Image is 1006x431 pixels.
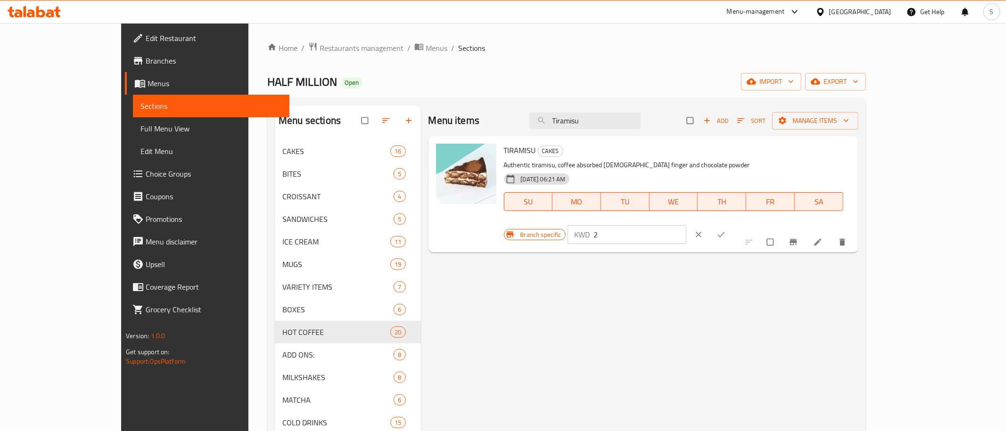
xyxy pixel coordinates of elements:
[394,191,405,202] div: items
[140,123,281,134] span: Full Menu View
[783,232,806,252] button: Branch-specific-item
[394,350,405,359] span: 8
[529,113,641,129] input: search
[394,373,405,382] span: 8
[275,343,421,366] div: ADD ONS:8
[282,304,394,315] span: BOXES
[688,224,711,245] button: clear
[320,42,404,54] span: Restaurants management
[125,276,289,298] a: Coverage Report
[504,143,536,157] span: TIRAMISU
[517,175,569,184] span: [DATE] 06:21 AM
[761,233,781,251] span: Select to update
[538,146,563,157] div: CAKES
[125,253,289,276] a: Upsell
[394,394,405,406] div: items
[701,195,742,209] span: TH
[148,78,281,89] span: Menus
[275,163,421,185] div: BITES5
[727,6,785,17] div: Menu-management
[746,192,795,211] button: FR
[394,215,405,224] span: 5
[990,7,994,17] span: S
[394,281,405,293] div: items
[703,115,729,126] span: Add
[556,195,597,209] span: MO
[146,236,281,247] span: Menu disclaimer
[391,328,405,337] span: 20
[731,114,772,128] span: Sort items
[275,321,421,343] div: HOT COFFEE20
[805,73,866,90] button: export
[701,114,731,128] button: Add
[146,281,281,293] span: Coverage Report
[282,326,390,338] span: HOT COFFEE
[125,27,289,49] a: Edit Restaurant
[391,237,405,246] span: 11
[133,95,289,117] a: Sections
[735,114,768,128] button: Sort
[125,298,289,321] a: Grocery Checklist
[376,110,398,131] span: Sort sections
[795,192,843,211] button: SA
[394,305,405,314] span: 6
[394,168,405,179] div: items
[125,72,289,95] a: Menus
[282,236,390,247] span: ICE CREAM
[125,185,289,208] a: Coupons
[125,49,289,72] a: Branches
[133,140,289,163] a: Edit Menu
[275,366,421,389] div: MILKSHAKES8
[308,42,404,54] a: Restaurants management
[508,195,549,209] span: SU
[282,349,394,360] span: ADD ONS:
[275,208,421,230] div: SANDWICHES5
[282,168,394,179] span: BITES
[504,192,553,211] button: SU
[125,163,289,185] a: Choice Groups
[813,76,858,88] span: export
[780,115,851,127] span: Manage items
[125,230,289,253] a: Menu disclaimer
[282,191,394,202] span: CROISSANT
[282,146,390,157] span: CAKES
[394,304,405,315] div: items
[391,260,405,269] span: 19
[282,417,390,428] span: COLD DRINKS
[282,259,390,270] span: MUGS
[398,110,421,131] button: Add section
[394,396,405,405] span: 6
[125,208,289,230] a: Promotions
[391,147,405,156] span: 16
[737,115,766,126] span: Sort
[681,112,701,130] span: Select section
[698,192,746,211] button: TH
[390,326,405,338] div: items
[390,417,405,428] div: items
[741,73,801,90] button: import
[356,112,376,130] span: Select all sections
[146,213,281,225] span: Promotions
[282,281,394,293] span: VARIETY ITEMS
[282,372,394,383] span: MILKSHAKES
[126,346,169,358] span: Get support on:
[594,225,686,244] input: Please enter price
[341,77,363,89] div: Open
[832,232,855,252] button: delete
[282,213,394,225] span: SANDWICHES
[146,191,281,202] span: Coupons
[750,195,791,209] span: FR
[146,55,281,66] span: Branches
[426,42,447,54] span: Menus
[650,192,698,211] button: WE
[126,330,149,342] span: Version:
